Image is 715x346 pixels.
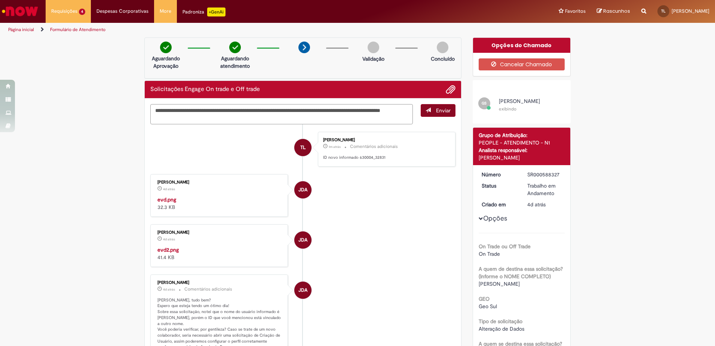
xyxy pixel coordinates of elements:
small: Comentários adicionais [350,143,398,150]
a: evd2.png [157,246,179,253]
ul: Trilhas de página [6,23,471,37]
div: Analista responsável: [479,146,565,154]
div: Opções do Chamado [473,38,571,53]
span: Rascunhos [603,7,630,15]
time: 29/09/2025 14:07:16 [329,145,341,149]
img: check-circle-green.png [160,42,172,53]
div: Jessica De Andrade [294,282,312,299]
span: Enviar [436,107,451,114]
span: Requisições [51,7,77,15]
img: check-circle-green.png [229,42,241,53]
span: Favoritos [565,7,586,15]
span: 4 [79,9,85,15]
p: +GenAi [207,7,225,16]
span: JDA [298,231,307,249]
dt: Criado em [476,201,522,208]
span: 4d atrás [163,287,175,292]
span: JDA [298,281,307,299]
dt: Número [476,171,522,178]
img: arrow-next.png [298,42,310,53]
span: More [160,7,171,15]
small: Comentários adicionais [184,286,232,292]
button: Adicionar anexos [446,85,455,94]
img: img-circle-grey.png [368,42,379,53]
h2: Solicitações Engage On trade e Off trade Histórico de tíquete [150,86,260,93]
span: 4d atrás [163,237,175,242]
span: [PERSON_NAME] [479,280,520,287]
img: img-circle-grey.png [437,42,448,53]
div: [PERSON_NAME] [157,280,282,285]
a: Formulário de Atendimento [50,27,105,33]
a: Rascunhos [597,8,630,15]
b: GEO [479,295,490,302]
span: 1m atrás [329,145,341,149]
p: ID novo informado 630004_32831 [323,155,448,161]
div: Jessica De Andrade [294,181,312,198]
p: Validação [362,55,384,63]
div: 26/09/2025 09:37:26 [527,201,562,208]
b: Tipo de solicitação [479,318,522,325]
time: 26/09/2025 10:37:24 [163,287,175,292]
img: ServiceNow [1,4,39,19]
time: 26/09/2025 10:40:43 [163,237,175,242]
div: Tieli Dutra Leitemberger [294,139,312,156]
textarea: Digite sua mensagem aqui... [150,104,413,124]
span: 4d atrás [163,187,175,191]
button: Enviar [421,104,455,117]
span: [PERSON_NAME] [672,8,709,14]
time: 26/09/2025 10:40:43 [163,187,175,191]
div: Jessica De Andrade [294,231,312,249]
b: On Trade ou Off Trade [479,243,531,250]
span: [PERSON_NAME] [499,98,540,104]
time: 26/09/2025 09:37:26 [527,201,546,208]
div: [PERSON_NAME] [479,154,565,161]
dt: Status [476,182,522,189]
div: PEOPLE - ATENDIMENTO - N1 [479,139,565,146]
p: Concluído [431,55,455,63]
span: GS [482,101,487,106]
button: Cancelar Chamado [479,58,565,70]
span: TL [300,139,306,157]
div: Padroniza [182,7,225,16]
a: evd.png [157,196,176,203]
span: TL [661,9,666,13]
span: Alteração de Dados [479,325,524,332]
span: On Trade [479,251,500,257]
p: Aguardando Aprovação [148,55,184,70]
div: [PERSON_NAME] [157,230,282,235]
div: 41.4 KB [157,246,282,261]
span: Geo Sul [479,303,497,310]
div: [PERSON_NAME] [323,138,448,142]
span: JDA [298,181,307,199]
div: 32.3 KB [157,196,282,211]
span: 4d atrás [527,201,546,208]
div: Grupo de Atribuição: [479,131,565,139]
span: Despesas Corporativas [96,7,148,15]
div: SR000588327 [527,171,562,178]
p: Aguardando atendimento [217,55,253,70]
small: exibindo [499,106,516,112]
a: Página inicial [8,27,34,33]
div: [PERSON_NAME] [157,180,282,185]
div: Trabalho em Andamento [527,182,562,197]
b: A quem de destina essa solicitação? (Informe o NOME COMPLETO) [479,265,563,280]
